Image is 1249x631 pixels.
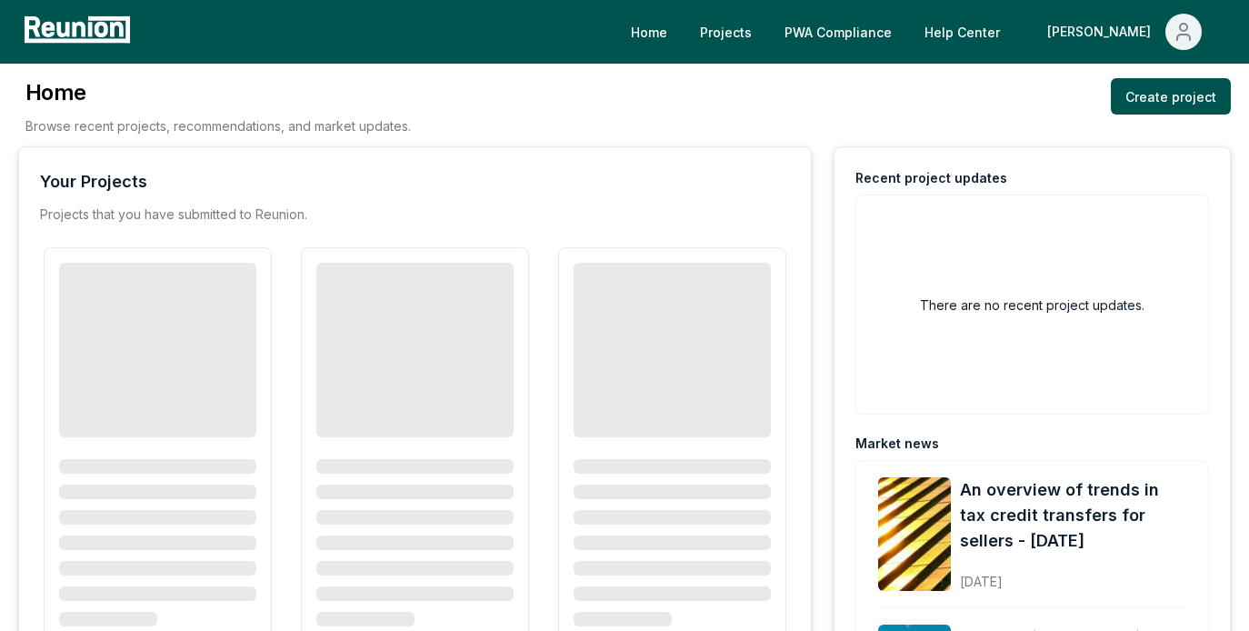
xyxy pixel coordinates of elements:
a: PWA Compliance [770,14,906,50]
div: [PERSON_NAME] [1047,14,1158,50]
nav: Main [616,14,1231,50]
button: [PERSON_NAME] [1033,14,1216,50]
a: An overview of trends in tax credit transfers for sellers - [DATE] [960,477,1186,554]
a: Home [616,14,682,50]
img: An overview of trends in tax credit transfers for sellers - September 2025 [878,477,951,591]
div: Your Projects [40,169,147,195]
div: Market news [855,435,939,453]
p: Browse recent projects, recommendations, and market updates. [25,116,411,135]
a: Help Center [910,14,1014,50]
div: Recent project updates [855,169,1007,187]
h2: There are no recent project updates. [920,295,1144,315]
h3: Home [25,78,411,107]
a: Create project [1111,78,1231,115]
p: Projects that you have submitted to Reunion. [40,205,307,224]
div: [DATE] [960,559,1186,591]
a: Projects [685,14,766,50]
